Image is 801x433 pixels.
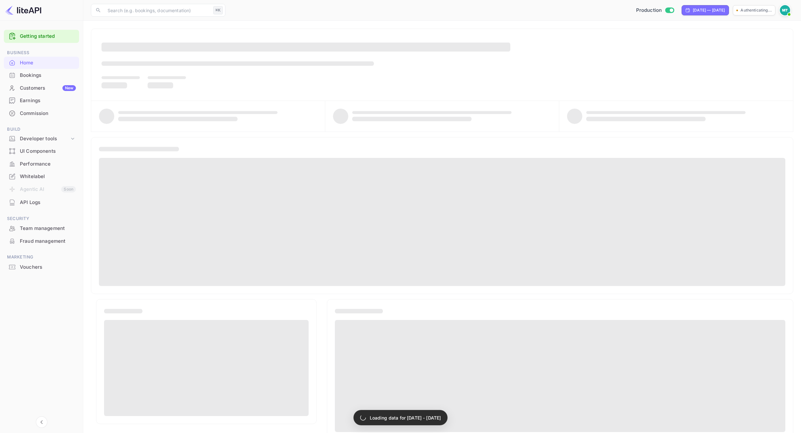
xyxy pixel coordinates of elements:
[20,238,76,245] div: Fraud management
[4,158,79,170] a: Performance
[4,30,79,43] div: Getting started
[4,69,79,81] a: Bookings
[4,107,79,119] a: Commission
[4,261,79,273] a: Vouchers
[20,264,76,271] div: Vouchers
[104,4,211,17] input: Search (e.g. bookings, documentation)
[4,126,79,133] span: Build
[20,199,76,206] div: API Logs
[4,49,79,56] span: Business
[20,148,76,155] div: UI Components
[634,7,677,14] div: Switch to Sandbox mode
[4,107,79,120] div: Commission
[4,222,79,234] a: Team management
[370,414,441,421] p: Loading data for [DATE] - [DATE]
[20,135,69,143] div: Developer tools
[20,97,76,104] div: Earnings
[4,94,79,107] div: Earnings
[20,59,76,67] div: Home
[20,33,76,40] a: Getting started
[4,69,79,82] div: Bookings
[4,196,79,208] a: API Logs
[213,6,223,14] div: ⌘K
[4,133,79,144] div: Developer tools
[4,145,79,157] a: UI Components
[20,160,76,168] div: Performance
[693,7,725,13] div: [DATE] — [DATE]
[636,7,662,14] span: Production
[20,173,76,180] div: Whitelabel
[682,5,729,15] div: Click to change the date range period
[4,82,79,94] a: CustomersNew
[36,416,47,428] button: Collapse navigation
[4,57,79,69] div: Home
[20,110,76,117] div: Commission
[20,225,76,232] div: Team management
[740,7,772,13] p: Authenticating...
[5,5,41,15] img: LiteAPI logo
[20,85,76,92] div: Customers
[4,170,79,182] a: Whitelabel
[4,94,79,106] a: Earnings
[780,5,790,15] img: Marcin Teodoru
[4,254,79,261] span: Marketing
[4,235,79,247] a: Fraud management
[20,72,76,79] div: Bookings
[4,215,79,222] span: Security
[62,85,76,91] div: New
[4,222,79,235] div: Team management
[4,57,79,69] a: Home
[4,170,79,183] div: Whitelabel
[4,196,79,209] div: API Logs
